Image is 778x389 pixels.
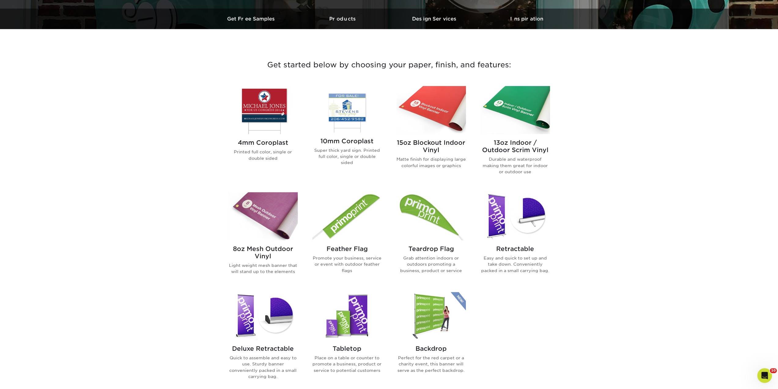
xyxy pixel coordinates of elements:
h2: Backdrop [396,345,466,352]
a: 15oz Blockout Indoor Vinyl Banners 15oz Blockout Indoor Vinyl Matte finish for displaying large c... [396,86,466,185]
h3: Design Services [389,16,481,22]
h2: 13oz Indoor / Outdoor Scrim Vinyl [481,139,550,154]
img: New Product [451,292,466,310]
img: 15oz Blockout Indoor Vinyl Banners [396,86,466,134]
p: Quick to assemble and easy to use. Sturdy banner conveniently packed in a small carrying bag. [228,355,298,380]
a: Get Free Samples [206,9,297,29]
img: 10mm Coroplast Signs [312,86,382,132]
h2: Tabletop [312,345,382,352]
h3: Get Free Samples [206,16,297,22]
h2: Feather Flag [312,245,382,252]
p: Durable and waterproof making them great for indoor or outdoor use [481,156,550,175]
p: Grab attention indoors or outdoors promoting a business, product or service [396,255,466,274]
p: Promote your business, service or event with outdoor feather flags [312,255,382,274]
a: 4mm Coroplast Signs 4mm Coroplast Printed full color, single or double sided [228,86,298,185]
a: 13oz Indoor / Outdoor Scrim Vinyl Banners 13oz Indoor / Outdoor Scrim Vinyl Durable and waterproo... [481,86,550,185]
a: Design Services [389,9,481,29]
p: Light weight mesh banner that will stand up to the elements [228,262,298,275]
h3: Products [297,16,389,22]
img: Deluxe Retractable Banner Stands [228,292,298,340]
h2: Deluxe Retractable [228,345,298,352]
p: Super thick yard sign. Printed full color, single or double sided [312,147,382,166]
p: Matte finish for displaying large colorful images or graphics [396,156,466,169]
a: 8oz Mesh Outdoor Vinyl Banners 8oz Mesh Outdoor Vinyl Light weight mesh banner that will stand up... [228,192,298,285]
a: Teardrop Flag Flags Teardrop Flag Grab attention indoors or outdoors promoting a business, produc... [396,192,466,285]
img: Backdrop Banner Stands [396,292,466,340]
img: 13oz Indoor / Outdoor Scrim Vinyl Banners [481,86,550,134]
p: Perfect for the red carpet or a charity event, this banner will serve as the perfect backdrop. [396,355,466,373]
img: Feather Flag Flags [312,192,382,240]
img: Teardrop Flag Flags [396,192,466,240]
h3: Get started below by choosing your paper, finish, and features: [210,51,568,79]
a: Retractable Banner Stands Retractable Easy and quick to set up and take down. Conveniently packed... [481,192,550,285]
h2: Retractable [481,245,550,252]
h2: 15oz Blockout Indoor Vinyl [396,139,466,154]
h2: Teardrop Flag [396,245,466,252]
iframe: Intercom live chat [757,368,772,383]
img: Tabletop Banner Stands [312,292,382,340]
a: Products [297,9,389,29]
img: 8oz Mesh Outdoor Vinyl Banners [228,192,298,240]
p: Printed full color, single or double sided [228,149,298,161]
h2: 10mm Coroplast [312,137,382,145]
h2: 4mm Coroplast [228,139,298,146]
h2: 8oz Mesh Outdoor Vinyl [228,245,298,260]
img: Retractable Banner Stands [481,192,550,240]
a: Inspiration [481,9,573,29]
img: 4mm Coroplast Signs [228,86,298,134]
p: Place on a table or counter to promote a business, product or service to potential customers [312,355,382,373]
span: 10 [770,368,777,373]
h3: Inspiration [481,16,573,22]
a: 10mm Coroplast Signs 10mm Coroplast Super thick yard sign. Printed full color, single or double s... [312,86,382,185]
a: Feather Flag Flags Feather Flag Promote your business, service or event with outdoor feather flags [312,192,382,285]
p: Easy and quick to set up and take down. Conveniently packed in a small carrying bag. [481,255,550,274]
